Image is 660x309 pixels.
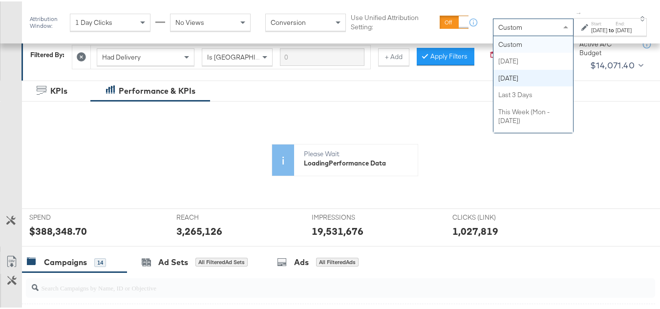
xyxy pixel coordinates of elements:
[493,85,573,102] div: Last 3 Days
[44,255,87,267] div: Campaigns
[498,21,522,30] span: Custom
[271,17,306,25] span: Conversion
[417,46,474,64] button: Apply Filters
[493,51,573,68] div: [DATE]
[29,14,65,28] div: Attribution Window:
[579,38,633,56] div: Active A/C Budget
[158,255,188,267] div: Ad Sets
[493,68,573,85] div: [DATE]
[94,257,106,266] div: 14
[351,12,435,30] label: Use Unified Attribution Setting:
[586,56,646,72] button: $14,071.40
[39,273,599,292] input: Search Campaigns by Name, ID or Objective
[50,84,67,95] div: KPIs
[616,25,632,33] div: [DATE]
[280,47,364,65] input: Enter a search term
[294,255,309,267] div: Ads
[378,47,409,64] button: + Add
[493,128,573,154] div: This Week (Sun - [DATE])
[30,49,64,58] div: Filtered By:
[207,51,282,60] span: Is [GEOGRAPHIC_DATA]
[590,57,635,71] div: $14,071.40
[316,256,359,265] div: All Filtered Ads
[75,17,112,25] span: 1 Day Clicks
[489,49,542,58] button: Remove Filters
[493,35,573,52] div: Custom
[616,19,632,25] label: End:
[591,25,607,33] div: [DATE]
[102,51,141,60] span: Had Delivery
[195,256,248,265] div: All Filtered Ad Sets
[607,25,616,32] strong: to
[493,102,573,128] div: This Week (Mon - [DATE])
[175,17,204,25] span: No Views
[119,84,195,95] div: Performance & KPIs
[591,19,607,25] label: Start:
[575,10,584,14] span: ↑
